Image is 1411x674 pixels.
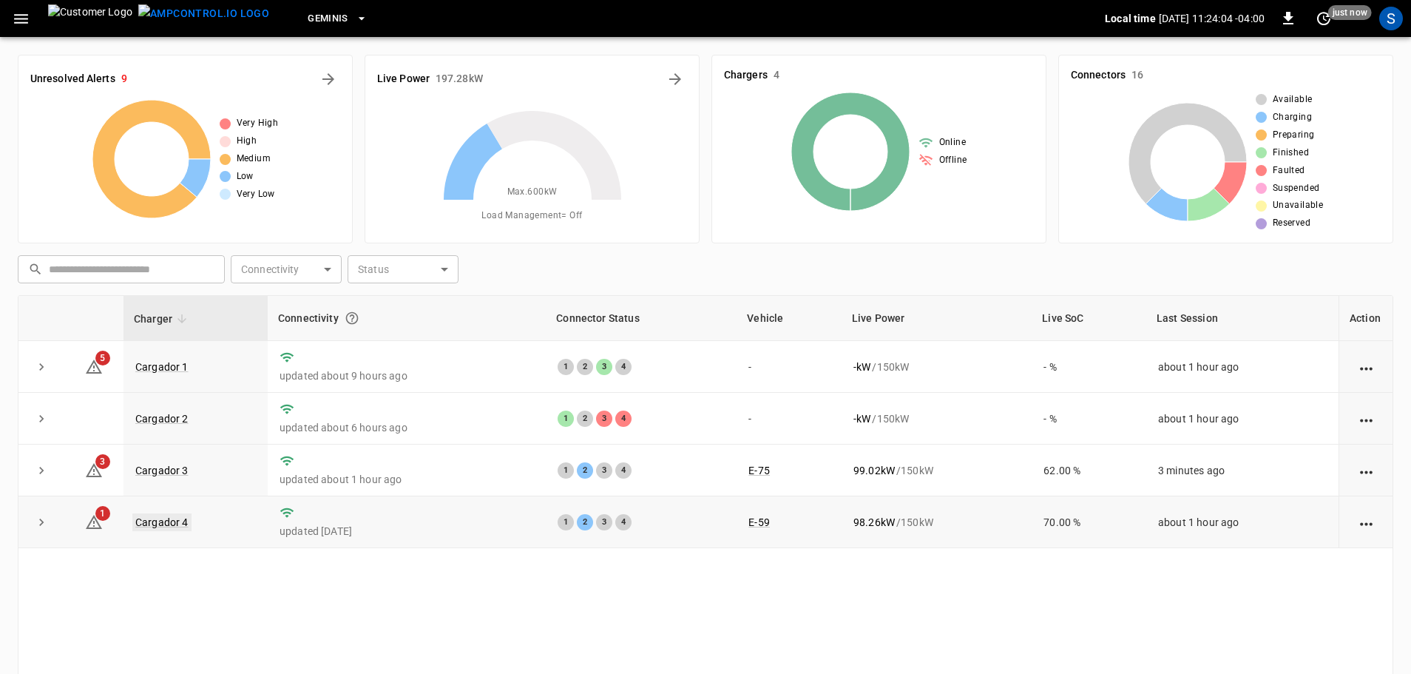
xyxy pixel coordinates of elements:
span: Medium [237,152,271,166]
h6: 9 [121,71,127,87]
p: Local time [1105,11,1156,26]
button: set refresh interval [1312,7,1336,30]
p: updated about 1 hour ago [280,472,534,487]
div: 2 [577,359,593,375]
img: ampcontrol.io logo [138,4,269,23]
h6: Live Power [377,71,430,87]
div: 2 [577,514,593,530]
div: action cell options [1357,515,1376,530]
span: 3 [95,454,110,469]
span: Suspended [1273,181,1320,196]
div: 3 [596,462,612,479]
img: Customer Logo [48,4,132,33]
th: Last Session [1146,296,1339,341]
div: 4 [615,411,632,427]
p: updated about 6 hours ago [280,420,534,435]
h6: 16 [1131,67,1143,84]
a: E-75 [748,465,770,476]
button: Geminis [302,4,373,33]
button: Connection between the charger and our software. [339,305,365,331]
a: Cargador 2 [135,413,189,425]
span: Geminis [308,10,348,27]
a: Cargador 4 [132,513,192,531]
h6: 197.28 kW [436,71,483,87]
span: Faulted [1273,164,1305,178]
div: action cell options [1357,360,1376,374]
p: 98.26 kW [853,515,895,530]
div: 1 [558,514,574,530]
button: expand row [30,408,53,430]
button: expand row [30,356,53,378]
span: just now [1328,5,1372,20]
td: about 1 hour ago [1146,393,1339,445]
th: Connector Status [546,296,737,341]
div: 1 [558,359,574,375]
a: Cargador 1 [135,361,189,373]
span: Preparing [1273,128,1315,143]
div: / 150 kW [853,463,1020,478]
span: Very Low [237,187,275,202]
td: - % [1032,393,1146,445]
th: Live SoC [1032,296,1146,341]
span: Charger [134,310,192,328]
p: 99.02 kW [853,463,895,478]
div: profile-icon [1379,7,1403,30]
span: Charging [1273,110,1312,125]
span: Offline [939,153,967,168]
td: 62.00 % [1032,445,1146,496]
p: updated about 9 hours ago [280,368,534,383]
button: expand row [30,511,53,533]
div: 1 [558,411,574,427]
td: 70.00 % [1032,496,1146,548]
div: 4 [615,514,632,530]
span: 5 [95,351,110,365]
p: - kW [853,360,870,374]
div: / 150 kW [853,515,1020,530]
span: Very High [237,116,279,131]
p: - kW [853,411,870,426]
span: Finished [1273,146,1309,161]
a: Cargador 3 [135,465,189,476]
a: 1 [85,516,103,528]
div: 4 [615,359,632,375]
div: 3 [596,359,612,375]
div: 3 [596,411,612,427]
td: 3 minutes ago [1146,445,1339,496]
th: Action [1339,296,1393,341]
span: Online [939,135,966,150]
div: 1 [558,462,574,479]
p: updated [DATE] [280,524,534,539]
th: Vehicle [737,296,842,341]
a: E-59 [748,516,770,528]
td: about 1 hour ago [1146,496,1339,548]
td: - [737,393,842,445]
span: 1 [95,506,110,521]
h6: 4 [774,67,779,84]
button: Energy Overview [663,67,687,91]
p: [DATE] 11:24:04 -04:00 [1159,11,1265,26]
span: Low [237,169,254,184]
span: Reserved [1273,216,1310,231]
div: Connectivity [278,305,535,331]
div: 2 [577,411,593,427]
div: 2 [577,462,593,479]
div: action cell options [1357,463,1376,478]
button: expand row [30,459,53,482]
span: Available [1273,92,1313,107]
div: / 150 kW [853,411,1020,426]
td: - [737,341,842,393]
td: - % [1032,341,1146,393]
div: action cell options [1357,411,1376,426]
h6: Connectors [1071,67,1126,84]
span: Unavailable [1273,198,1323,213]
h6: Chargers [724,67,768,84]
td: about 1 hour ago [1146,341,1339,393]
div: 4 [615,462,632,479]
button: All Alerts [317,67,340,91]
th: Live Power [842,296,1032,341]
span: Load Management = Off [481,209,582,223]
a: 3 [85,464,103,476]
span: High [237,134,257,149]
div: 3 [596,514,612,530]
h6: Unresolved Alerts [30,71,115,87]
